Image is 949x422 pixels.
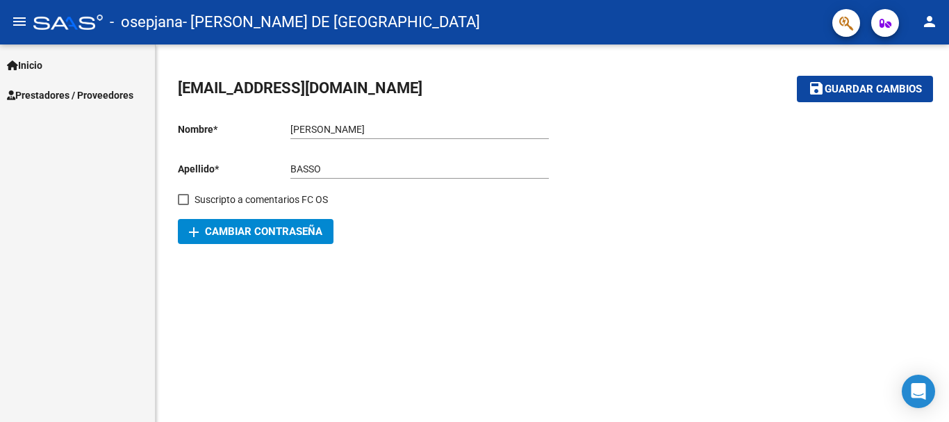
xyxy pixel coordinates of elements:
span: [EMAIL_ADDRESS][DOMAIN_NAME] [178,79,422,97]
span: Prestadores / Proveedores [7,88,133,103]
mat-icon: save [808,80,825,97]
div: Open Intercom Messenger [902,375,935,408]
span: - [PERSON_NAME] DE [GEOGRAPHIC_DATA] [183,7,480,38]
mat-icon: add [185,224,202,241]
span: Inicio [7,58,42,73]
mat-icon: menu [11,13,28,30]
button: Cambiar Contraseña [178,219,333,244]
span: - osepjana [110,7,183,38]
span: Cambiar Contraseña [189,225,322,238]
span: Guardar cambios [825,83,922,96]
p: Apellido [178,161,290,177]
mat-icon: person [921,13,938,30]
p: Nombre [178,122,290,137]
span: Suscripto a comentarios FC OS [195,191,328,208]
button: Guardar cambios [797,76,933,102]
